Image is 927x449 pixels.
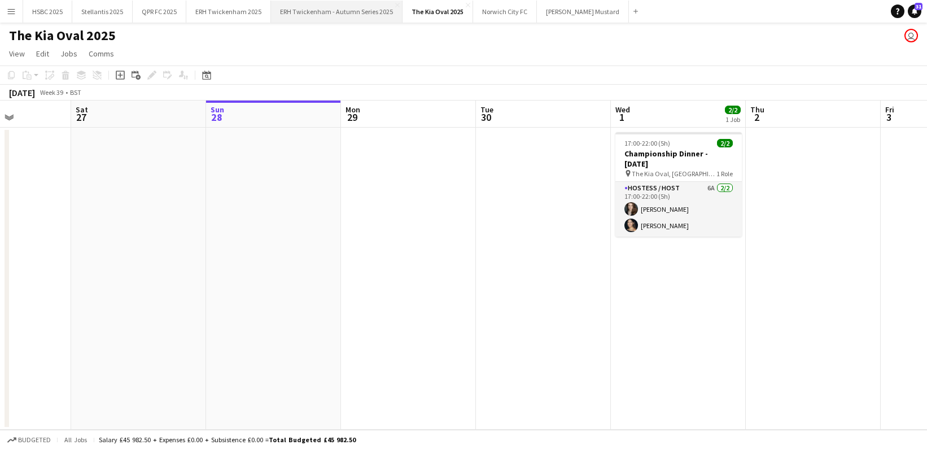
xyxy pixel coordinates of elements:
div: [DATE] [9,87,35,98]
span: Sat [76,104,88,115]
h1: The Kia Oval 2025 [9,27,116,44]
button: ERH Twickenham - Autumn Series 2025 [271,1,403,23]
button: ERH Twickenham 2025 [186,1,271,23]
span: All jobs [62,435,89,444]
span: 31 [915,3,922,10]
a: Jobs [56,46,82,61]
span: 2 [749,111,764,124]
span: 1 Role [716,169,733,178]
a: View [5,46,29,61]
span: Sun [211,104,224,115]
span: Thu [750,104,764,115]
button: Norwich City FC [473,1,537,23]
button: QPR FC 2025 [133,1,186,23]
button: [PERSON_NAME] Mustard [537,1,629,23]
span: Fri [885,104,894,115]
h3: Championship Dinner - [DATE] [615,149,742,169]
span: 2/2 [725,106,741,114]
span: 17:00-22:00 (5h) [624,139,670,147]
span: 1 [614,111,630,124]
a: Comms [84,46,119,61]
div: BST [70,88,81,97]
button: HSBC 2025 [23,1,72,23]
span: View [9,49,25,59]
div: Salary £45 982.50 + Expenses £0.00 + Subsistence £0.00 = [99,435,356,444]
span: Mon [346,104,360,115]
span: Budgeted [18,436,51,444]
span: Tue [480,104,493,115]
span: 29 [344,111,360,124]
span: 27 [74,111,88,124]
a: 31 [908,5,921,18]
span: Week 39 [37,88,65,97]
button: The Kia Oval 2025 [403,1,473,23]
app-user-avatar: Sam Johannesson [904,29,918,42]
span: Total Budgeted £45 982.50 [269,435,356,444]
div: 1 Job [725,115,740,124]
button: Budgeted [6,434,53,446]
span: Edit [36,49,49,59]
a: Edit [32,46,54,61]
span: Wed [615,104,630,115]
span: 30 [479,111,493,124]
span: The Kia Oval, [GEOGRAPHIC_DATA], [GEOGRAPHIC_DATA] [632,169,716,178]
app-card-role: Hostess / Host6A2/217:00-22:00 (5h)[PERSON_NAME][PERSON_NAME] [615,182,742,237]
button: Stellantis 2025 [72,1,133,23]
span: Jobs [60,49,77,59]
app-job-card: 17:00-22:00 (5h)2/2Championship Dinner - [DATE] The Kia Oval, [GEOGRAPHIC_DATA], [GEOGRAPHIC_DATA... [615,132,742,237]
span: 28 [209,111,224,124]
span: Comms [89,49,114,59]
span: 2/2 [717,139,733,147]
span: 3 [884,111,894,124]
